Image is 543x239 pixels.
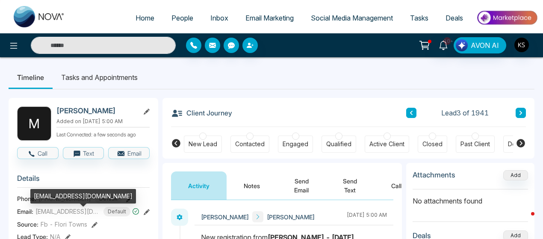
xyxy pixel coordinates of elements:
[460,140,490,148] div: Past Client
[202,10,237,26] a: Inbox
[514,210,534,230] iframe: Intercom live chat
[17,220,38,229] span: Source:
[267,212,315,221] span: [PERSON_NAME]
[326,171,374,200] button: Send Text
[476,8,538,27] img: Market-place.gif
[17,147,59,159] button: Call
[227,171,277,200] button: Notes
[17,106,51,141] div: M
[237,10,302,26] a: Email Marketing
[413,171,455,179] h3: Attachments
[163,10,202,26] a: People
[235,140,265,148] div: Contacted
[136,14,154,22] span: Home
[326,140,351,148] div: Qualified
[374,171,419,200] button: Call
[171,14,193,22] span: People
[30,189,136,204] div: [EMAIL_ADDRESS][DOMAIN_NAME]
[245,14,294,22] span: Email Marketing
[41,220,87,229] span: Fb - Flori Towns
[514,38,529,52] img: User Avatar
[369,140,404,148] div: Active Client
[17,207,33,216] span: Email:
[35,207,100,216] span: [EMAIL_ADDRESS][DOMAIN_NAME]
[283,140,308,148] div: Engaged
[443,37,451,45] span: 10+
[433,37,454,52] a: 10+
[503,170,528,180] button: Add
[311,14,393,22] span: Social Media Management
[210,14,228,22] span: Inbox
[401,10,437,26] a: Tasks
[302,10,401,26] a: Social Media Management
[9,66,53,89] li: Timeline
[422,140,443,148] div: Closed
[454,37,506,53] button: AVON AI
[347,211,387,222] div: [DATE] 5:00 AM
[103,207,130,216] span: Default
[171,106,232,119] h3: Client Journey
[446,14,463,22] span: Deals
[56,106,136,115] h2: [PERSON_NAME]
[456,39,468,51] img: Lead Flow
[441,108,489,118] span: Lead 3 of 1941
[14,6,65,27] img: Nova CRM Logo
[201,212,249,221] span: [PERSON_NAME]
[56,118,150,125] p: Added on [DATE] 5:00 AM
[56,129,150,139] p: Last Connected: a few seconds ago
[277,171,326,200] button: Send Email
[437,10,472,26] a: Deals
[53,66,146,89] li: Tasks and Appointments
[108,147,150,159] button: Email
[503,171,528,178] span: Add
[471,40,499,50] span: AVON AI
[17,194,36,203] span: Phone:
[171,171,227,200] button: Activity
[63,147,104,159] button: Text
[17,174,150,187] h3: Details
[127,10,163,26] a: Home
[410,14,428,22] span: Tasks
[413,189,528,206] p: No attachments found
[189,140,217,148] div: New Lead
